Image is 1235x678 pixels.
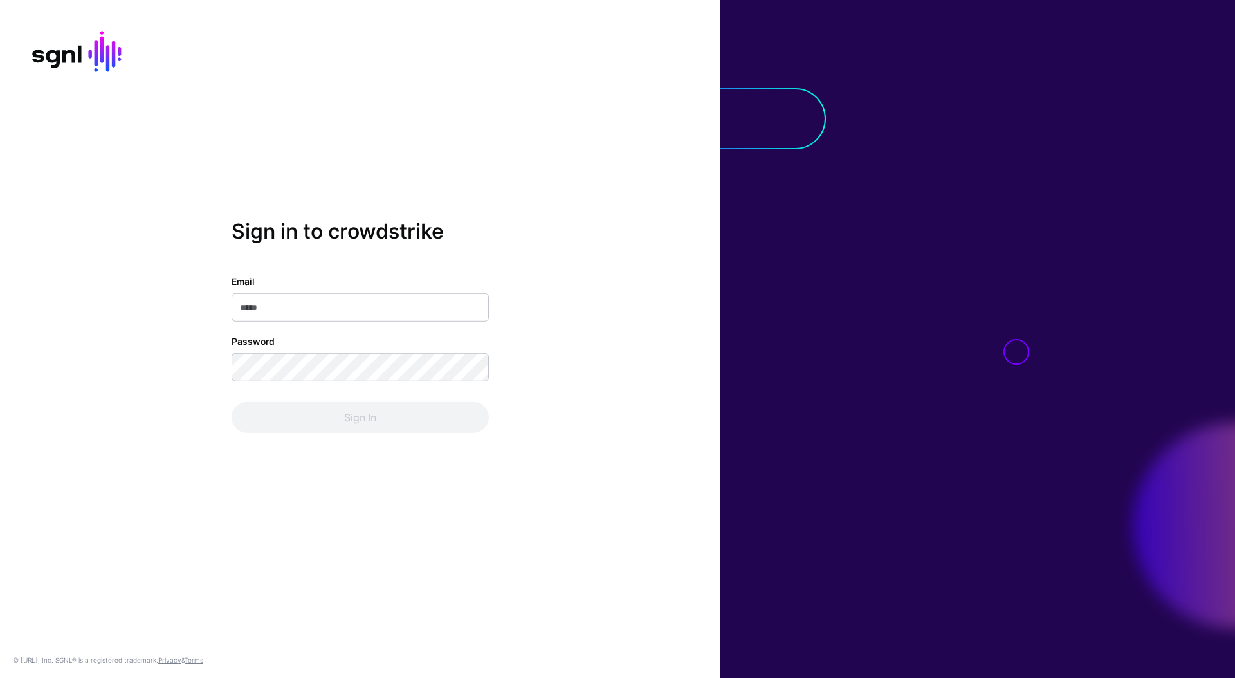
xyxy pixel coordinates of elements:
h2: Sign in to crowdstrike [232,219,489,244]
label: Password [232,334,275,348]
div: © [URL], Inc. SGNL® is a registered trademark. & [13,655,203,665]
label: Email [232,275,255,288]
a: Privacy [158,656,181,664]
a: Terms [185,656,203,664]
